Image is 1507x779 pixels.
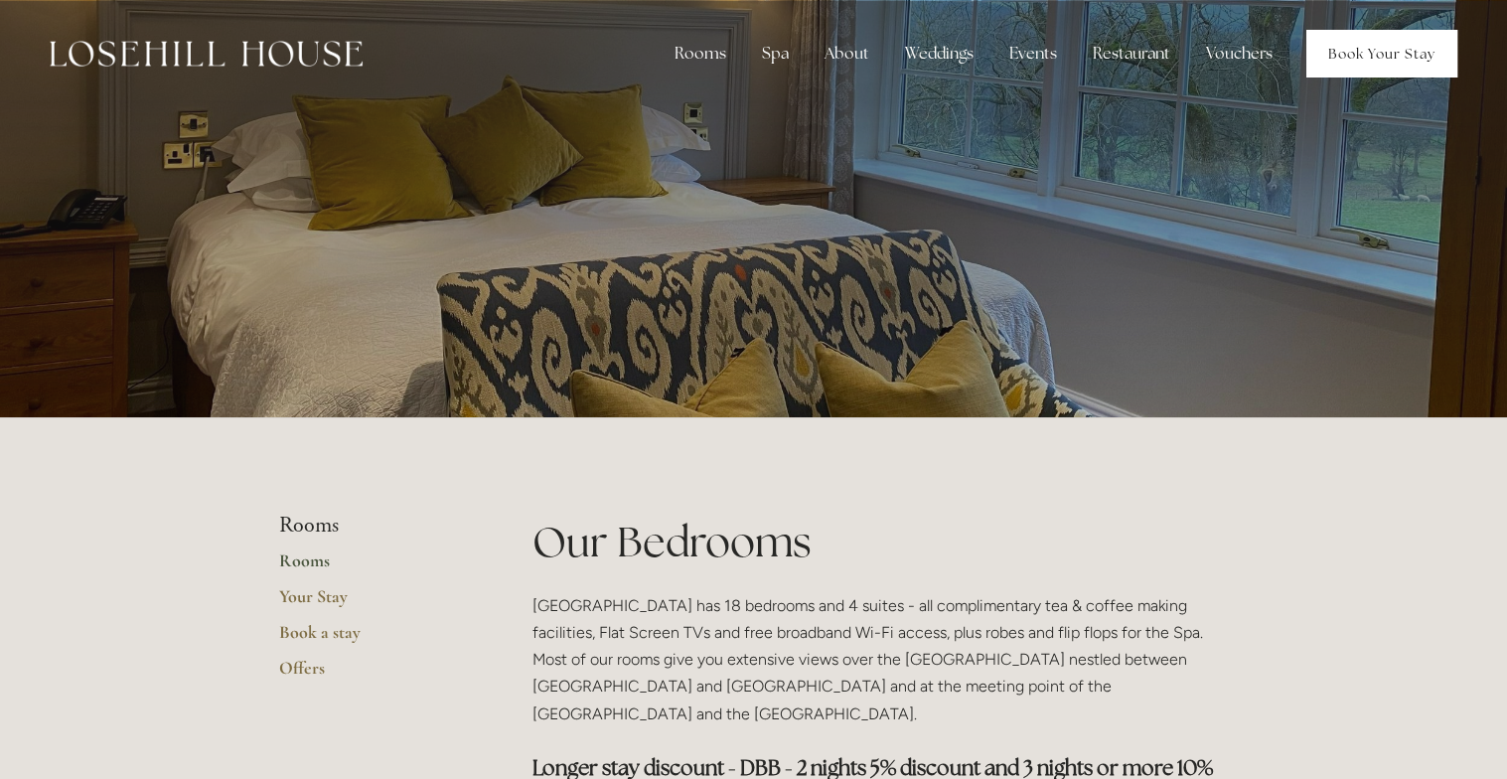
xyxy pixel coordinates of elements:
div: About [809,34,885,74]
a: Book Your Stay [1306,30,1457,78]
div: Rooms [659,34,742,74]
img: Losehill House [50,41,363,67]
p: [GEOGRAPHIC_DATA] has 18 bedrooms and 4 suites - all complimentary tea & coffee making facilities... [532,592,1229,727]
div: Spa [746,34,805,74]
li: Rooms [279,513,469,539]
div: Events [993,34,1073,74]
a: Offers [279,657,469,693]
div: Weddings [889,34,989,74]
a: Rooms [279,549,469,585]
a: Your Stay [279,585,469,621]
a: Book a stay [279,621,469,657]
a: Vouchers [1190,34,1288,74]
h1: Our Bedrooms [532,513,1229,571]
div: Restaurant [1077,34,1186,74]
